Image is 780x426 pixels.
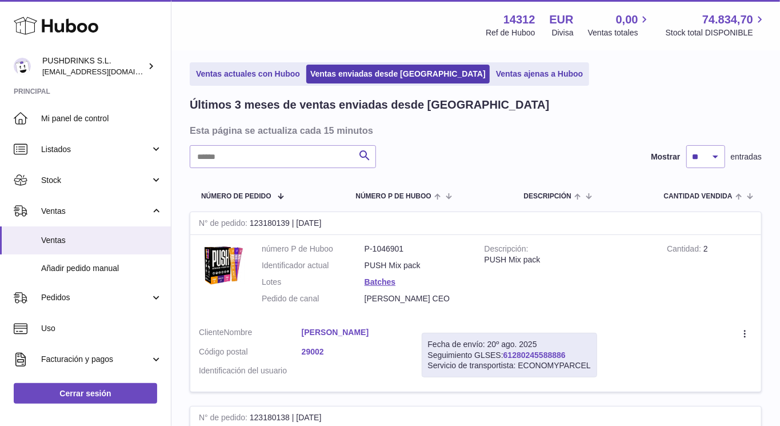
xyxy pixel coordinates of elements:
[41,323,162,334] span: Uso
[190,212,761,235] div: 123180139 | [DATE]
[365,260,467,271] dd: PUSH Mix pack
[201,193,271,200] span: Número de pedido
[199,327,302,341] dt: Nombre
[664,193,733,200] span: Cantidad vendida
[666,12,766,38] a: 74.834,70 Stock total DISPONIBLE
[199,365,302,376] dt: Identificación del usuario
[41,263,162,274] span: Añadir pedido manual
[492,65,587,83] a: Ventas ajenas a Huboo
[731,152,762,162] span: entradas
[190,124,759,137] h3: Esta página se actualiza cada 15 minutos
[262,277,365,288] dt: Lotes
[503,351,566,360] a: 61280245588886
[552,27,574,38] div: Divisa
[262,244,365,254] dt: número P de Huboo
[422,333,597,378] div: Seguimiento GLSES:
[667,244,703,256] strong: Cantidad
[306,65,490,83] a: Ventas enviadas desde [GEOGRAPHIC_DATA]
[199,347,302,360] dt: Código postal
[262,293,365,304] dt: Pedido de canal
[365,244,467,254] dd: P-1046901
[588,27,651,38] span: Ventas totales
[14,383,157,404] a: Cerrar sesión
[550,12,574,27] strong: EUR
[702,12,753,27] span: 74.834,70
[42,67,168,76] span: [EMAIL_ADDRESS][DOMAIN_NAME]
[485,244,529,256] strong: Descripción
[41,175,150,186] span: Stock
[41,144,150,155] span: Listados
[355,193,431,200] span: número P de Huboo
[651,152,680,162] label: Mostrar
[199,328,224,337] span: Cliente
[41,113,162,124] span: Mi panel de control
[42,55,145,77] div: PUSHDRINKS S.L.
[41,206,150,217] span: Ventas
[485,254,650,265] div: PUSH Mix pack
[262,260,365,271] dt: Identificador actual
[41,354,150,365] span: Facturación y pagos
[199,218,250,230] strong: N° de pedido
[524,193,571,200] span: Descripción
[199,244,245,287] img: 143121750924561.png
[428,360,591,371] div: Servicio de transportista: ECONOMYPARCEL
[486,27,535,38] div: Ref de Huboo
[428,339,591,350] div: Fecha de envío: 20º ago. 2025
[14,58,31,75] img: framos@pushdrinks.es
[199,413,250,425] strong: N° de pedido
[41,235,162,246] span: Ventas
[365,277,395,286] a: Batches
[192,65,304,83] a: Ventas actuales con Huboo
[41,292,150,303] span: Pedidos
[302,347,405,357] a: 29002
[302,327,405,338] a: [PERSON_NAME]
[503,12,535,27] strong: 14312
[588,12,651,38] a: 0,00 Ventas totales
[365,293,467,304] dd: [PERSON_NAME] CEO
[616,12,638,27] span: 0,00
[190,97,549,113] h2: Últimos 3 meses de ventas enviadas desde [GEOGRAPHIC_DATA]
[666,27,766,38] span: Stock total DISPONIBLE
[658,235,761,318] td: 2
